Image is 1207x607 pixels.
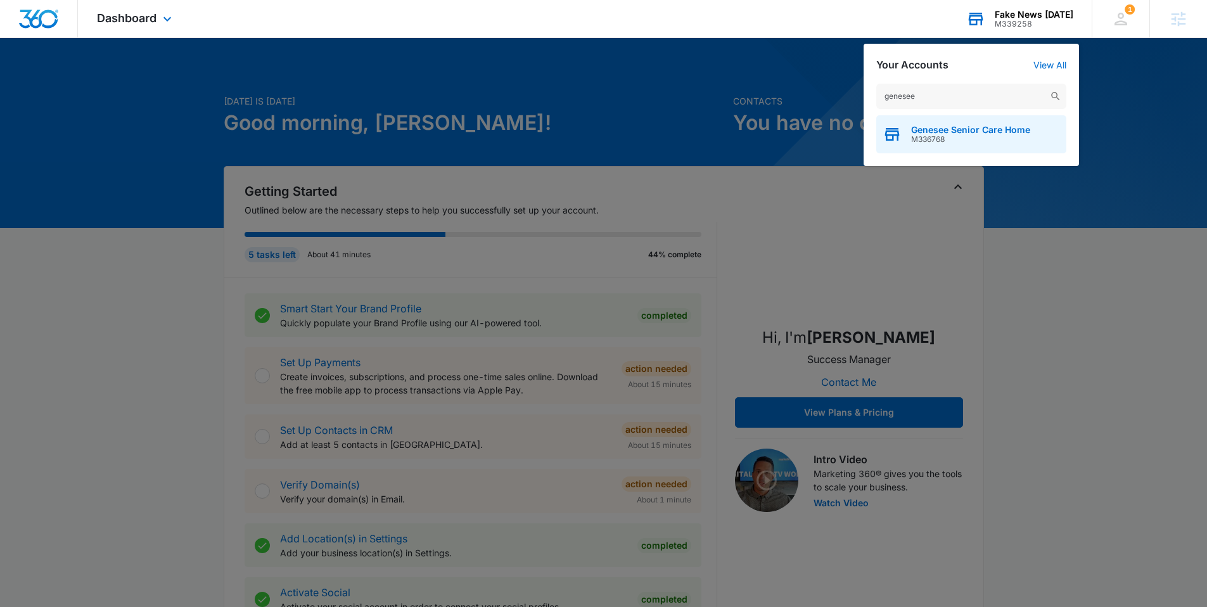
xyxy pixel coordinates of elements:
h2: Your Accounts [876,59,948,71]
div: notifications count [1125,4,1135,15]
span: M336768 [911,135,1030,144]
div: account id [995,20,1073,29]
span: 1 [1125,4,1135,15]
div: account name [995,10,1073,20]
input: Search Accounts [876,84,1066,109]
button: Genesee Senior Care HomeM336768 [876,115,1066,153]
a: View All [1033,60,1066,70]
span: Dashboard [97,11,156,25]
span: Genesee Senior Care Home [911,125,1030,135]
